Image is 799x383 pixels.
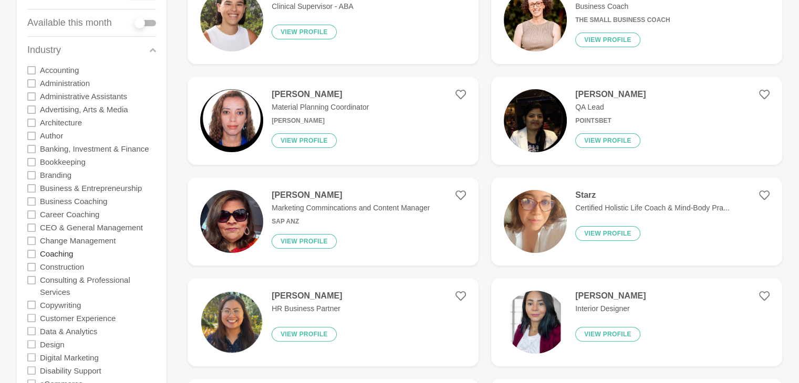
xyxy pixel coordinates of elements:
[27,43,61,57] p: Industry
[575,190,729,200] h4: Starz
[40,234,116,247] label: Change Management
[40,77,90,90] label: Administration
[272,303,342,314] p: HR Business Partner
[491,77,782,165] a: [PERSON_NAME]QA LeadPointsbetView profile
[504,190,567,253] img: ec11b24c0aac152775f8df71426d334388dc0d10-1080x1920.jpg
[504,291,567,354] img: 672c9e0f5c28f94a877040268cd8e7ac1f2c7f14-1080x1350.png
[40,324,97,337] label: Data & Analytics
[272,218,430,226] h6: SAP ANZ
[40,63,79,77] label: Accounting
[575,16,670,24] h6: The Small Business Coach
[272,291,342,301] h4: [PERSON_NAME]
[188,77,479,165] a: [PERSON_NAME]Material Planning Coordinator[PERSON_NAME]View profile
[27,16,112,30] p: Available this month
[272,327,337,342] button: View profile
[200,190,263,253] img: aa23f5878ab499289e4fcd759c0b7f51d43bf30b-1200x1599.jpg
[272,190,430,200] h4: [PERSON_NAME]
[272,102,369,113] p: Material Planning Coordinator
[40,90,127,103] label: Administrative Assistants
[40,298,81,311] label: Copywriting
[40,350,99,364] label: Digital Marketing
[40,129,63,142] label: Author
[491,177,782,265] a: StarzCertified Holistic Life Coach & Mind-Body Pra...View profile
[272,89,369,100] h4: [PERSON_NAME]
[575,1,670,12] p: Business Coach
[40,337,65,350] label: Design
[272,25,337,39] button: View profile
[40,155,86,168] label: Bookkeeping
[40,260,84,273] label: Construction
[200,291,263,354] img: 231d6636be52241877ec7df6b9df3e537ea7a8ca-1080x1080.png
[272,234,337,249] button: View profile
[40,273,156,299] label: Consulting & Professional Services
[40,116,82,129] label: Architecture
[188,278,479,366] a: [PERSON_NAME]HR Business PartnerView profile
[40,168,71,182] label: Branding
[272,117,369,125] h6: [PERSON_NAME]
[575,117,646,125] h6: Pointsbet
[575,33,640,47] button: View profile
[491,278,782,366] a: [PERSON_NAME]Interior DesignerView profile
[200,89,263,152] img: eb61345ad79f4ce0dd571a67faf76c79642511a2-1079x1155.jpg
[40,311,116,324] label: Customer Experience
[188,177,479,265] a: [PERSON_NAME]Marketing Commincations and Content ManagerSAP ANZView profile
[272,203,430,214] p: Marketing Commincations and Content Manager
[40,247,73,260] label: Coaching
[40,182,142,195] label: Business & Entrepreneurship
[575,89,646,100] h4: [PERSON_NAME]
[575,291,646,301] h4: [PERSON_NAME]
[575,133,640,148] button: View profile
[40,103,128,116] label: Advertising, Arts & Media
[272,1,354,12] p: Clinical Supervisor - ABA
[40,364,101,377] label: Disability Support
[575,303,646,314] p: Interior Designer
[40,221,143,234] label: CEO & General Management
[575,327,640,342] button: View profile
[575,203,729,214] p: Certified Holistic Life Coach & Mind-Body Pra...
[575,226,640,241] button: View profile
[40,208,99,221] label: Career Coaching
[272,133,337,148] button: View profile
[575,102,646,113] p: QA Lead
[504,89,567,152] img: 46141e2bfef17d16c935f9c4a80915b9e6c4570d-512x512.png
[40,142,149,155] label: Banking, Investment & Finance
[40,195,107,208] label: Business Coaching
